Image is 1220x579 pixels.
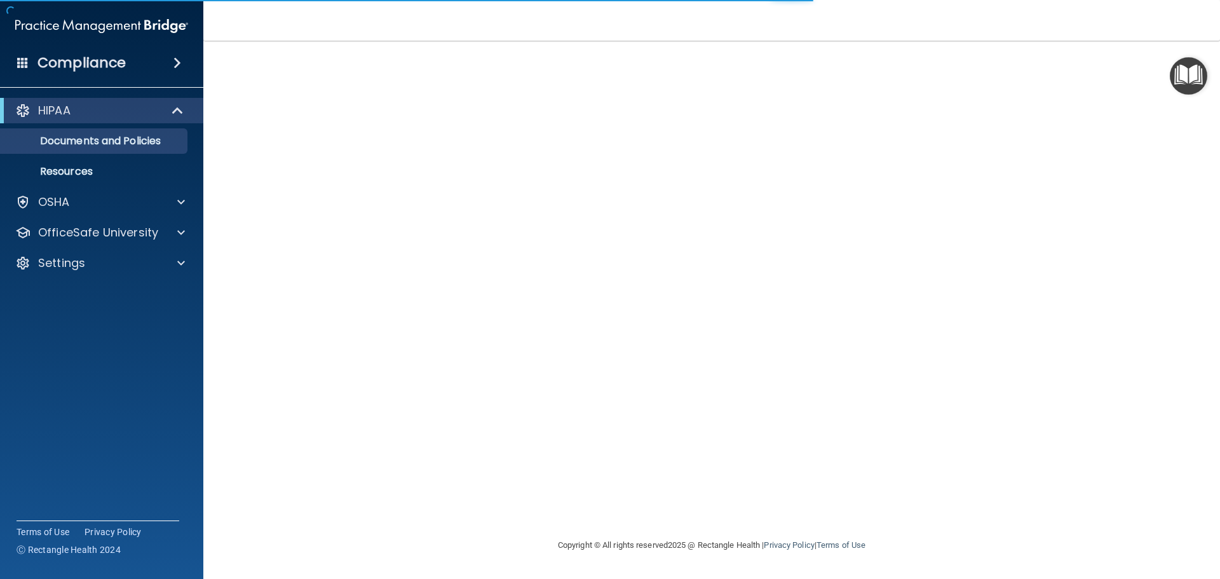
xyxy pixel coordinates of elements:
p: Settings [38,255,85,271]
p: OfficeSafe University [38,225,158,240]
p: Resources [8,165,182,178]
span: Ⓒ Rectangle Health 2024 [17,543,121,556]
iframe: Drift Widget Chat Controller [1000,489,1205,540]
h4: Compliance [37,54,126,72]
a: Privacy Policy [85,526,142,538]
a: Privacy Policy [764,540,814,550]
a: OSHA [15,194,185,210]
a: Terms of Use [17,526,69,538]
p: Documents and Policies [8,135,182,147]
a: Settings [15,255,185,271]
a: HIPAA [15,103,184,118]
a: OfficeSafe University [15,225,185,240]
a: Terms of Use [817,540,865,550]
img: PMB logo [15,13,188,39]
div: Copyright © All rights reserved 2025 @ Rectangle Health | | [480,525,944,566]
p: HIPAA [38,103,71,118]
p: OSHA [38,194,70,210]
button: Open Resource Center [1170,57,1207,95]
